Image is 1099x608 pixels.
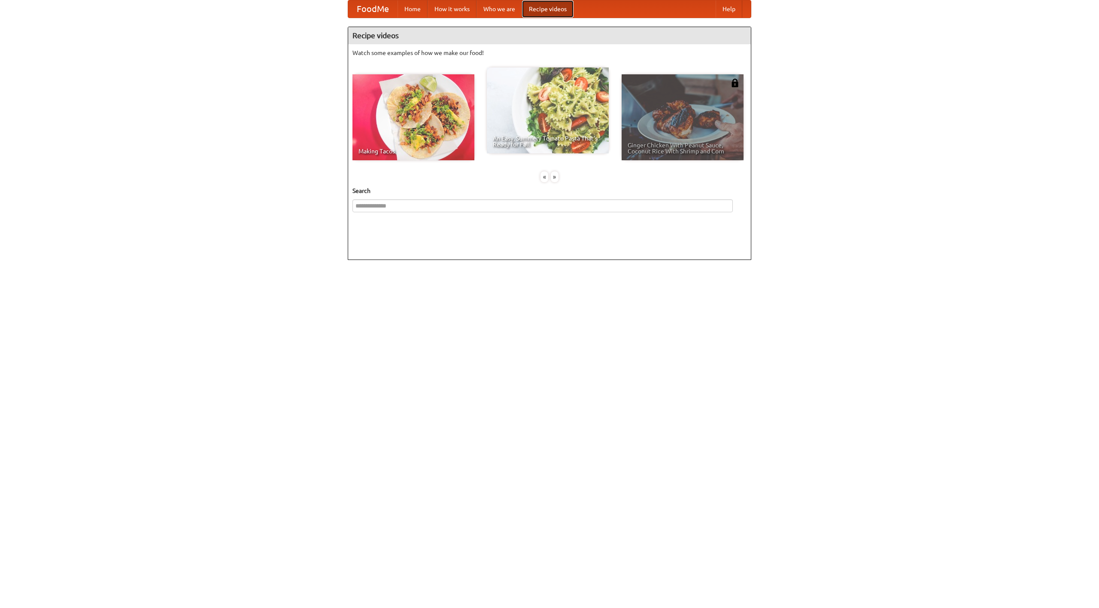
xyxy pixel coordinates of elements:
div: « [540,171,548,182]
img: 483408.png [731,79,739,87]
a: An Easy, Summery Tomato Pasta That's Ready for Fall [487,67,609,153]
a: Who we are [477,0,522,18]
h4: Recipe videos [348,27,751,44]
h5: Search [352,186,747,195]
a: Recipe videos [522,0,574,18]
p: Watch some examples of how we make our food! [352,49,747,57]
a: FoodMe [348,0,398,18]
a: Help [716,0,742,18]
a: How it works [428,0,477,18]
a: Home [398,0,428,18]
div: » [551,171,559,182]
span: Making Tacos [358,148,468,154]
span: An Easy, Summery Tomato Pasta That's Ready for Fall [493,135,603,147]
a: Making Tacos [352,74,474,160]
